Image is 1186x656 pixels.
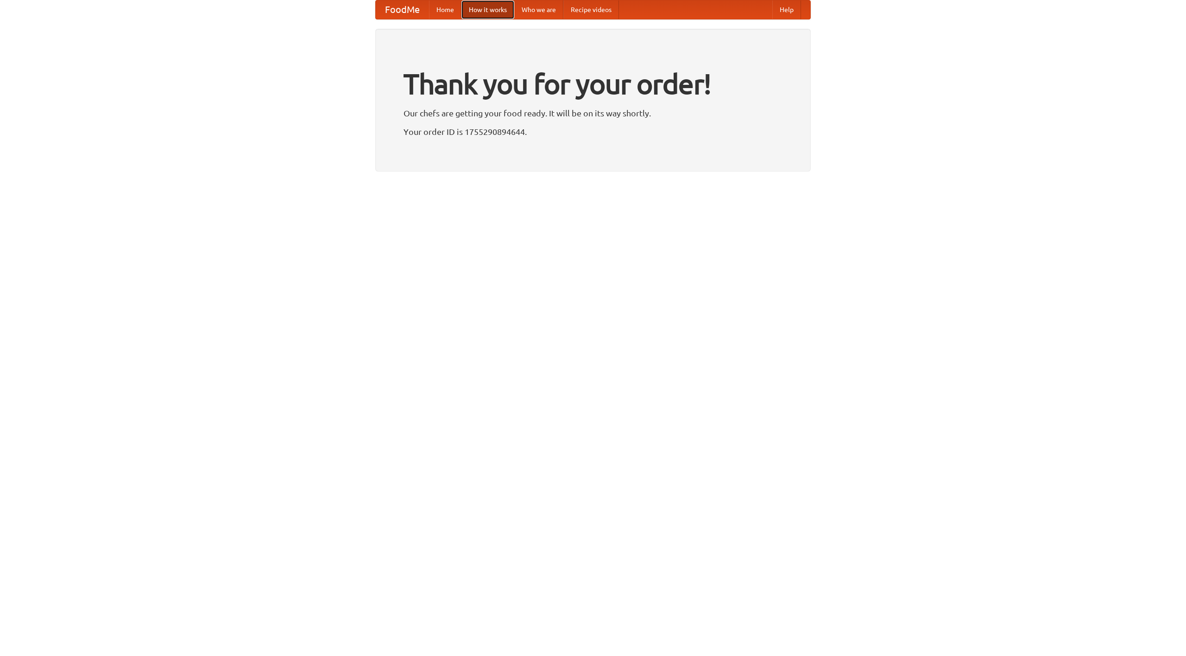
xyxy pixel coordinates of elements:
[376,0,429,19] a: FoodMe
[404,106,782,120] p: Our chefs are getting your food ready. It will be on its way shortly.
[772,0,801,19] a: Help
[404,125,782,139] p: Your order ID is 1755290894644.
[563,0,619,19] a: Recipe videos
[429,0,461,19] a: Home
[461,0,514,19] a: How it works
[404,62,782,106] h1: Thank you for your order!
[514,0,563,19] a: Who we are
